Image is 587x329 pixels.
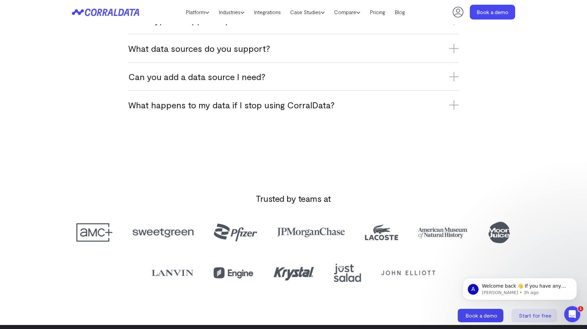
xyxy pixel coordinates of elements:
[365,7,390,17] a: Pricing
[511,309,558,322] a: Start for free
[128,99,459,110] h3: What happens to my data if I stop using CorralData?
[564,306,580,322] iframe: Intercom live chat
[578,306,583,312] span: 1
[453,264,587,311] iframe: Intercom notifications message
[470,5,515,20] a: Book a demo
[458,309,505,322] a: Book a demo
[465,312,497,319] span: Book a demo
[181,7,214,17] a: Platform
[285,7,329,17] a: Case Studies
[390,7,410,17] a: Blog
[214,7,249,17] a: Industries
[72,193,515,204] h3: Trusted by teams at
[249,7,285,17] a: Integrations
[128,43,459,54] h3: What data sources do you support?
[329,7,365,17] a: Compare
[128,71,459,82] h3: Can you add a data source I need?
[519,312,551,319] span: Start for free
